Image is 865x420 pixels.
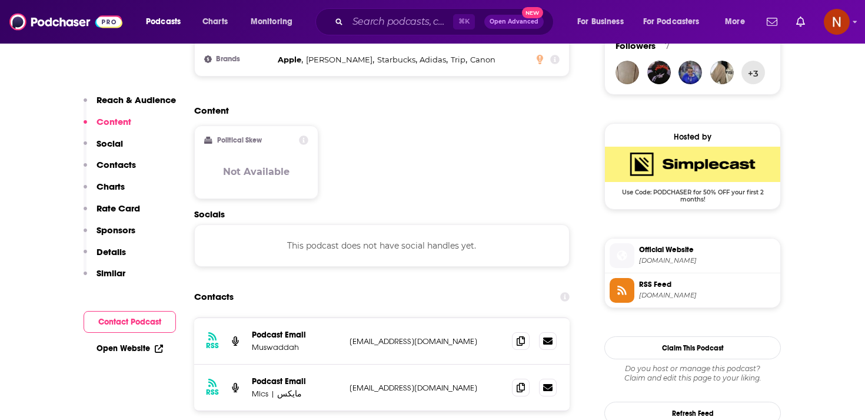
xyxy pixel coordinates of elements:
[725,14,745,30] span: More
[604,336,781,359] button: Claim This Podcast
[490,19,538,25] span: Open Advanced
[639,244,776,255] span: Official Website
[252,330,340,340] p: Podcast Email
[710,61,734,84] img: amanimochi25
[350,336,503,346] p: [EMAIL_ADDRESS][DOMAIN_NAME]
[453,14,475,29] span: ⌘ K
[420,53,448,67] span: ,
[824,9,850,35] span: Logged in as AdelNBM
[223,166,290,177] h3: Not Available
[97,224,135,236] p: Sponsors
[522,7,543,18] span: New
[610,278,776,303] a: RSS Feed[DOMAIN_NAME]
[643,14,700,30] span: For Podcasters
[569,12,638,31] button: open menu
[97,246,126,257] p: Details
[84,181,125,203] button: Charts
[194,209,570,220] h2: Socials
[647,61,671,84] img: ASSGA
[84,116,131,138] button: Content
[202,14,228,30] span: Charts
[84,246,126,268] button: Details
[791,12,810,32] a: Show notifications dropdown
[639,256,776,265] span: muswaddah.com
[97,116,131,127] p: Content
[84,203,140,224] button: Rate Card
[741,61,765,84] button: +3
[242,12,308,31] button: open menu
[604,364,781,373] span: Do you host or manage this podcast?
[217,136,262,144] h2: Political Skew
[138,12,196,31] button: open menu
[97,343,163,353] a: Open Website
[484,15,544,29] button: Open AdvancedNew
[194,286,234,308] h2: Contacts
[665,41,670,51] div: 7
[717,12,760,31] button: open menu
[194,224,570,267] div: This podcast does not have social handles yet.
[616,40,656,51] span: Followers
[278,55,301,64] span: Apple
[97,94,176,105] p: Reach & Audience
[824,9,850,35] button: Show profile menu
[605,132,780,142] div: Hosted by
[824,9,850,35] img: User Profile
[97,181,125,192] p: Charts
[605,147,780,202] a: SimpleCast Deal: Use Code: PODCHASER for 50% OFF your first 2 months!
[84,94,176,116] button: Reach & Audience
[204,55,273,63] h3: Brands
[252,376,340,386] p: Podcast Email
[97,267,125,279] p: Similar
[639,279,776,290] span: RSS Feed
[470,55,495,64] span: Canon
[251,14,292,30] span: Monitoring
[252,342,340,352] p: Muswaddah
[377,55,415,64] span: Starbucks
[451,53,467,67] span: ,
[636,12,717,31] button: open menu
[84,138,123,160] button: Social
[206,388,219,397] h3: RSS
[451,55,465,64] span: Trip
[146,14,181,30] span: Podcasts
[97,138,123,149] p: Social
[97,159,136,170] p: Contacts
[610,243,776,268] a: Official Website[DOMAIN_NAME]
[678,61,702,84] img: khaled-writer
[604,364,781,383] div: Claim and edit this page to your liking.
[84,311,176,333] button: Contact Podcast
[350,383,503,393] p: [EMAIL_ADDRESS][DOMAIN_NAME]
[194,105,560,116] h2: Content
[377,53,417,67] span: ,
[616,61,639,84] img: kuwaitnight1900
[605,147,780,182] img: SimpleCast Deal: Use Code: PODCHASER for 50% OFF your first 2 months!
[252,389,340,399] p: Mics | مايكس
[348,12,453,31] input: Search podcasts, credits, & more...
[84,267,125,289] button: Similar
[84,159,136,181] button: Contacts
[762,12,782,32] a: Show notifications dropdown
[306,55,372,64] span: [PERSON_NAME]
[84,224,135,246] button: Sponsors
[278,53,303,67] span: ,
[97,203,140,214] p: Rate Card
[195,12,235,31] a: Charts
[577,14,624,30] span: For Business
[306,53,374,67] span: ,
[327,8,565,35] div: Search podcasts, credits, & more...
[9,11,122,33] img: Podchaser - Follow, Share and Rate Podcasts
[605,182,780,203] span: Use Code: PODCHASER for 50% OFF your first 2 months!
[206,341,219,350] h3: RSS
[420,55,446,64] span: Adidas
[639,291,776,300] span: feeds.simplecast.com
